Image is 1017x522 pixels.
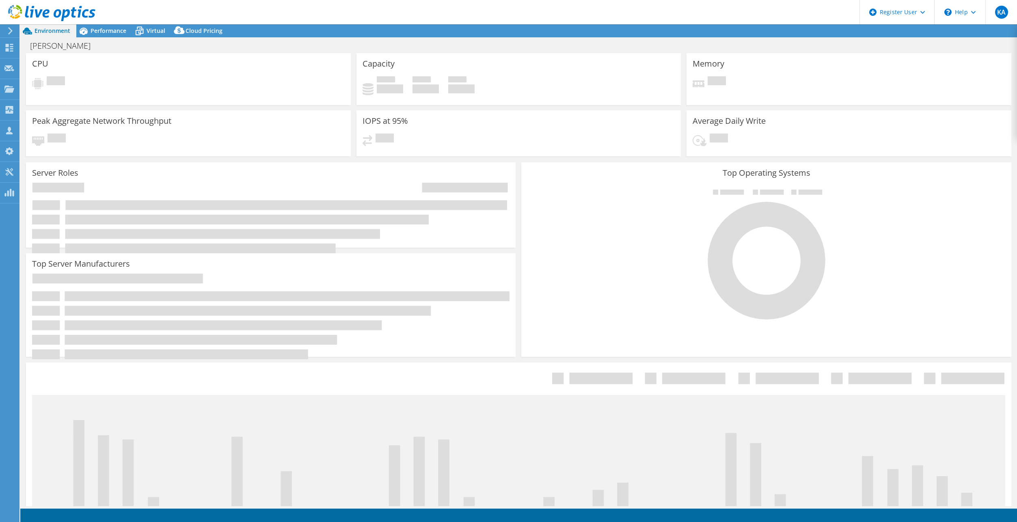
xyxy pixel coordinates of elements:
[693,59,724,68] h3: Memory
[448,84,475,93] h4: 0 GiB
[47,76,65,87] span: Pending
[693,116,766,125] h3: Average Daily Write
[944,9,952,16] svg: \n
[527,168,1005,177] h3: Top Operating Systems
[26,41,103,50] h1: [PERSON_NAME]
[186,27,222,35] span: Cloud Pricing
[377,76,395,84] span: Used
[363,116,408,125] h3: IOPS at 95%
[363,59,395,68] h3: Capacity
[995,6,1008,19] span: KA
[376,134,394,145] span: Pending
[32,168,78,177] h3: Server Roles
[377,84,403,93] h4: 0 GiB
[412,76,431,84] span: Free
[91,27,126,35] span: Performance
[32,116,171,125] h3: Peak Aggregate Network Throughput
[32,259,130,268] h3: Top Server Manufacturers
[48,134,66,145] span: Pending
[147,27,165,35] span: Virtual
[708,76,726,87] span: Pending
[710,134,728,145] span: Pending
[32,59,48,68] h3: CPU
[35,27,70,35] span: Environment
[412,84,439,93] h4: 0 GiB
[448,76,466,84] span: Total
